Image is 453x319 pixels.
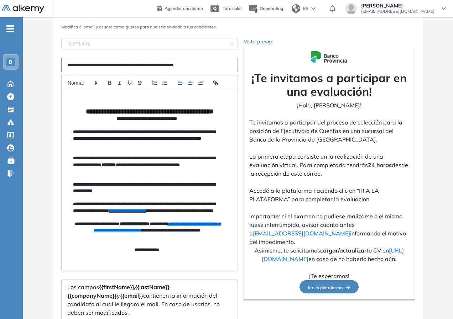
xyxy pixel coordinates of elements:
p: ¡Te esperamos! [249,272,409,280]
strong: ¡Te invitamos a participar en una evaluación! [251,71,407,99]
img: Logo [1,5,44,14]
span: {{firstName}}, [99,283,135,291]
button: Ir a la plataformaFlecha [300,280,359,293]
span: {{companyName}} [67,292,117,299]
span: [PERSON_NAME] [361,3,434,9]
p: ¡Hola, [PERSON_NAME]! [249,101,409,110]
span: B [9,59,12,65]
strong: 24 horas [368,161,392,169]
span: {{email}} [120,292,143,299]
p: Accedé a la plataforma haciendo clic en “IR A LA PLATAFORMA” para completar la evaluación. [249,186,409,203]
p: La primera etapa consiste en la realización de una evaluación virtual. Para completarla tendrás d... [249,152,409,178]
img: Logo de la compañía [311,51,347,62]
img: Flecha [343,285,350,289]
p: Te invitamos a participar del proceso de selección para la posición de Ejecutiva/o de Cuentas en ... [249,118,409,144]
p: Asimismo, te solicitamos tu CV en en caso de no haberlo hecho aún. [249,246,409,263]
a: Agendar una demo [157,4,203,12]
span: [EMAIL_ADDRESS][DOMAIN_NAME] [361,9,434,14]
span: Tutoriales [223,6,243,11]
span: {{lastName}} [135,283,170,291]
span: Onboarding [260,6,283,11]
h3: Modifica el email y asunto como gustes para que sea enviado a tus candidatos. [61,25,415,30]
p: Importante: si el examen no pudiese realizarse o el mismo fuese interrumpido, avisar cuanto antes... [249,212,409,246]
img: arrow [311,7,316,10]
img: world [292,4,300,13]
a: [EMAIL_ADDRESS][DOMAIN_NAME] [253,230,350,237]
span: Agendar una demo [165,6,203,11]
strong: cargar/actualizar [320,247,366,254]
p: Vista previa: [244,38,415,46]
span: ES [303,5,308,12]
span: Ir a la plataforma [308,285,350,290]
button: Onboarding [248,1,283,16]
i: - [6,28,14,30]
